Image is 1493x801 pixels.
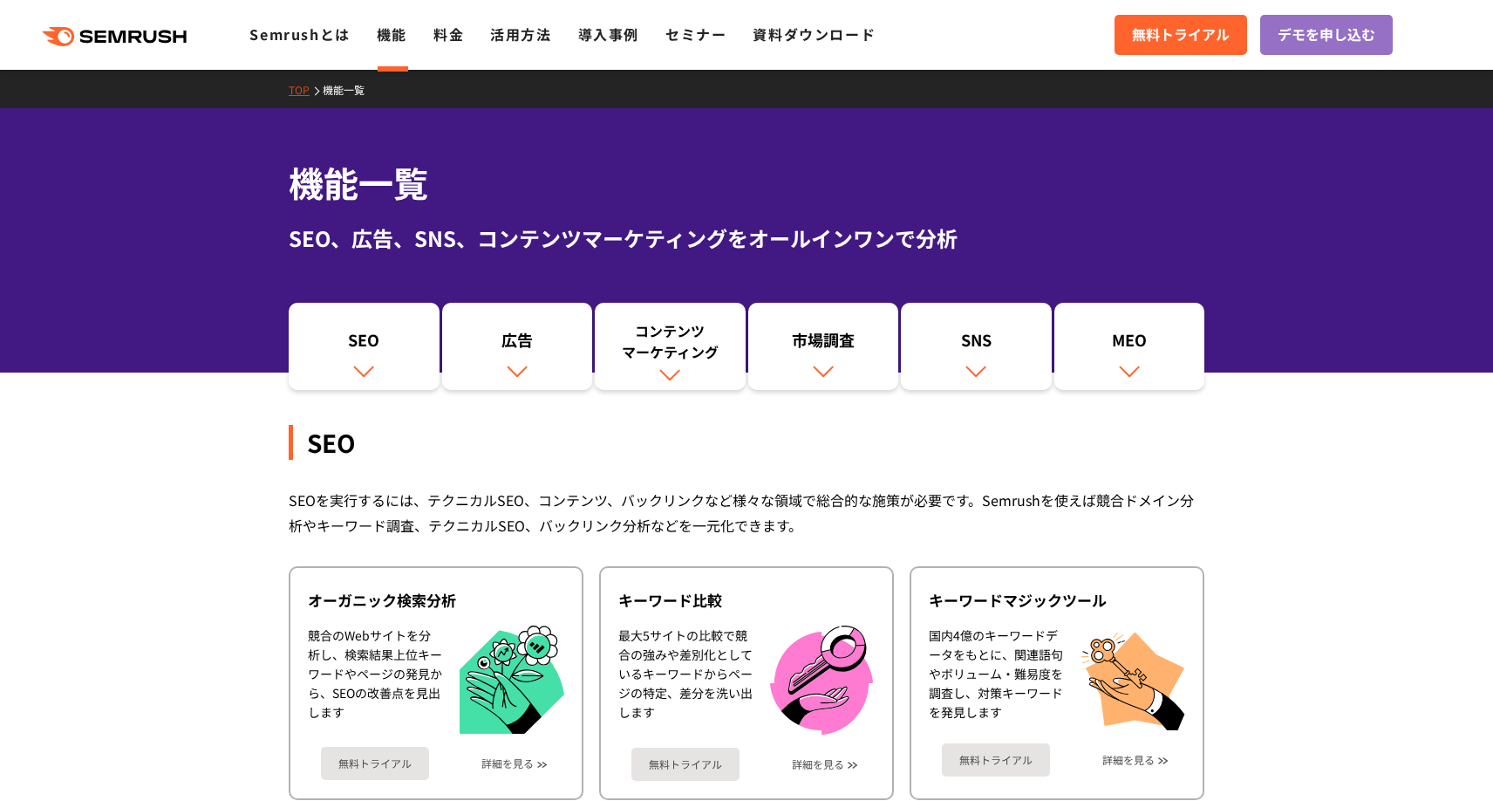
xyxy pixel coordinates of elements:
div: MEO [1063,329,1196,359]
a: 詳細を見る [481,757,534,770]
a: 活用方法 [490,24,551,44]
div: 国内4億のキーワードデータをもとに、関連語句やボリューム・難易度を調査し、対策キーワードを発見します [929,626,1063,730]
a: 機能 [377,24,407,44]
div: キーワード比較 [618,590,875,611]
a: 機能一覧 [323,82,378,97]
a: 無料トライアル [631,748,740,781]
a: 無料トライアル [321,747,429,780]
a: 詳細を見る [1102,754,1155,766]
span: デモを申し込む [1278,24,1375,46]
a: 広告 [442,303,593,390]
a: セミナー [665,24,726,44]
div: 最大5サイトの比較で競合の強みや差別化としているキーワードからページの特定、差分を洗い出します [618,626,753,735]
div: 市場調査 [757,329,890,359]
img: キーワードマジックツール [1081,626,1185,730]
a: 料金 [433,24,464,44]
a: 導入事例 [578,24,639,44]
a: コンテンツマーケティング [595,303,746,390]
span: 無料トライアル [1132,24,1230,46]
a: 市場調査 [748,303,899,390]
div: キーワードマジックツール [929,590,1185,611]
img: キーワード比較 [770,626,873,735]
div: SEO [289,425,1204,460]
a: 無料トライアル [1115,15,1247,55]
div: SEO、広告、SNS、コンテンツマーケティングをオールインワンで分析 [289,222,1204,254]
a: 無料トライアル [942,743,1050,777]
div: SEOを実行するには、テクニカルSEO、コンテンツ、バックリンクなど様々な領域で総合的な施策が必要です。Semrushを使えば競合ドメイン分析やキーワード調査、テクニカルSEO、バックリンク分析... [289,488,1204,538]
h1: 機能一覧 [289,157,1204,209]
div: コンテンツ マーケティング [603,320,737,362]
div: オーガニック検索分析 [308,590,564,611]
div: 広告 [451,329,584,359]
a: MEO [1054,303,1205,390]
a: SEO [289,303,440,390]
a: 資料ダウンロード [753,24,876,44]
div: 競合のWebサイトを分析し、検索結果上位キーワードやページの発見から、SEOの改善点を見出します [308,626,442,735]
a: 詳細を見る [792,758,844,770]
a: デモを申し込む [1260,15,1393,55]
a: Semrushとは [249,24,350,44]
a: SNS [901,303,1052,390]
div: SEO [297,329,431,359]
a: TOP [289,82,323,97]
div: SNS [910,329,1043,359]
img: オーガニック検索分析 [460,626,564,735]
